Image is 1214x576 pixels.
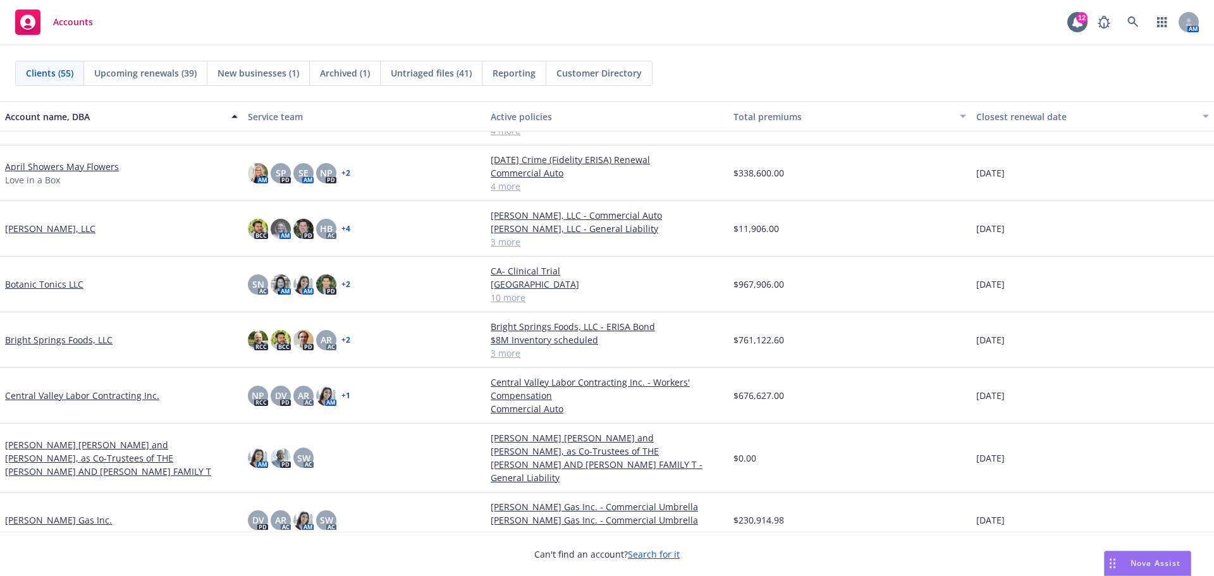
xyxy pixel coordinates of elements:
a: [PERSON_NAME] Gas Inc. [5,513,112,527]
img: photo [293,510,314,530]
a: 3 more [491,346,723,360]
span: SW [320,513,333,527]
img: photo [271,448,291,468]
button: Active policies [486,101,728,132]
a: [PERSON_NAME], LLC [5,222,95,235]
a: + 2 [341,336,350,344]
a: Accounts [10,4,98,40]
div: Drag to move [1105,551,1120,575]
button: Service team [243,101,486,132]
span: HB [320,222,333,235]
span: Nova Assist [1131,558,1180,568]
span: [DATE] [976,389,1005,402]
span: AR [275,513,286,527]
img: photo [248,330,268,350]
a: Search for it [628,548,680,560]
span: AR [321,333,332,346]
span: [DATE] [976,333,1005,346]
img: photo [293,219,314,239]
a: Search [1120,9,1146,35]
button: Total premiums [728,101,971,132]
img: photo [271,274,291,295]
a: Commercial Auto [491,166,723,180]
a: [GEOGRAPHIC_DATA] [491,278,723,291]
a: [DATE] Crime (Fidelity ERISA) Renewal [491,153,723,166]
a: $8M Inventory scheduled [491,333,723,346]
a: CA- Clinical Trial [491,264,723,278]
span: [DATE] [976,278,1005,291]
img: photo [271,219,291,239]
img: photo [248,163,268,183]
a: + 1 [341,392,350,400]
a: Report a Bug [1091,9,1117,35]
span: Clients (55) [26,66,73,80]
div: 12 [1076,12,1088,23]
a: Bright Springs Foods, LLC - ERISA Bond [491,320,723,333]
span: [DATE] [976,513,1005,527]
span: Reporting [493,66,536,80]
a: + 4 [341,225,350,233]
a: + 2 [341,281,350,288]
img: photo [316,274,336,295]
span: $11,906.00 [733,222,779,235]
span: SP [276,166,286,180]
a: 4 more [491,180,723,193]
span: [DATE] [976,451,1005,465]
img: photo [293,274,314,295]
span: Upcoming renewals (39) [94,66,197,80]
span: [DATE] [976,166,1005,180]
span: Archived (1) [320,66,370,80]
a: [PERSON_NAME] Gas Inc. - Commercial Umbrella [491,500,723,513]
a: Bright Springs Foods, LLC [5,333,113,346]
a: Commercial Auto [491,402,723,415]
div: Total premiums [733,110,952,123]
span: $676,627.00 [733,389,784,402]
img: photo [248,448,268,468]
div: Service team [248,110,481,123]
span: [DATE] [976,222,1005,235]
a: Central Valley Labor Contracting Inc. - Workers' Compensation [491,376,723,402]
span: NP [320,166,333,180]
span: NP [252,389,264,402]
img: photo [316,386,336,406]
a: 3 more [491,235,723,248]
span: Accounts [53,17,93,27]
span: Untriaged files (41) [391,66,472,80]
span: $967,906.00 [733,278,784,291]
span: Can't find an account? [534,548,680,561]
a: [PERSON_NAME] [PERSON_NAME] and [PERSON_NAME], as Co-Trustees of THE [PERSON_NAME] AND [PERSON_NA... [5,438,238,478]
a: [PERSON_NAME] Gas Inc. - Commercial Umbrella [491,513,723,527]
a: 10 more [491,291,723,304]
button: Closest renewal date [971,101,1214,132]
a: Central Valley Labor Contracting Inc. [5,389,159,402]
img: photo [293,330,314,350]
div: Account name, DBA [5,110,224,123]
img: photo [248,219,268,239]
a: + 2 [341,169,350,177]
a: April Showers May Flowers [5,160,119,173]
span: DV [275,389,287,402]
a: Switch app [1150,9,1175,35]
a: [PERSON_NAME] [PERSON_NAME] and [PERSON_NAME], as Co-Trustees of THE [PERSON_NAME] AND [PERSON_NA... [491,431,723,484]
a: [PERSON_NAME], LLC - Commercial Auto [491,209,723,222]
span: SN [252,278,264,291]
a: [PERSON_NAME], LLC - General Liability [491,222,723,235]
a: 3 more [491,527,723,540]
span: $230,914.98 [733,513,784,527]
span: SW [297,451,310,465]
span: New businesses (1) [218,66,299,80]
div: Closest renewal date [976,110,1195,123]
div: Active policies [491,110,723,123]
span: Customer Directory [556,66,642,80]
span: AR [298,389,309,402]
span: $338,600.00 [733,166,784,180]
button: Nova Assist [1104,551,1191,576]
span: Love in a Box [5,173,60,187]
